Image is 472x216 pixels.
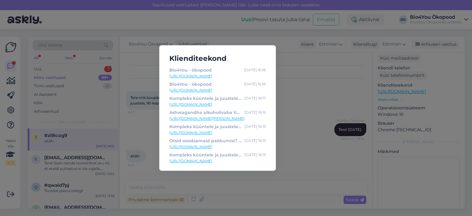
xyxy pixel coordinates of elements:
div: [DATE] 16:13 [244,151,266,158]
a: [URL][DOMAIN_NAME] [169,144,266,150]
h5: Klienditeekond [164,53,271,64]
a: [URL][DOMAIN_NAME][PERSON_NAME] [169,116,266,121]
div: Otsid soodsamaid pakkumisi? Vaata meie Outlet nurka! | Bio4You (10) [169,137,242,144]
div: [DATE] 16:15 [244,123,266,130]
a: [URL][DOMAIN_NAME] [169,102,266,107]
div: Kompleks küüntele ja juustele, 90 kapslit / toidulisand [169,95,242,102]
div: Bio4You - ökopood [169,67,212,73]
a: [URL][DOMAIN_NAME] [169,88,266,93]
div: [DATE] 16:16 [244,109,266,116]
a: [URL][DOMAIN_NAME] [169,158,266,164]
a: [URL][DOMAIN_NAME] [169,130,266,135]
div: [DATE] 16:18 [244,67,266,73]
div: Kompleks küüntele ja juustele, 90 kapslit / toidulisand [169,151,242,158]
div: [DATE] 16:17 [244,95,266,102]
div: Ashwagandha alkoholivaba tinktuur [169,109,242,116]
div: Kompleks küüntele ja juustele, 90 kapslit / toidulisand [169,123,242,130]
div: Bio4You - ökopood [169,81,212,88]
div: [DATE] 16:15 [244,137,266,144]
a: [URL][DOMAIN_NAME] [169,73,266,79]
div: [DATE] 16:18 [244,81,266,88]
